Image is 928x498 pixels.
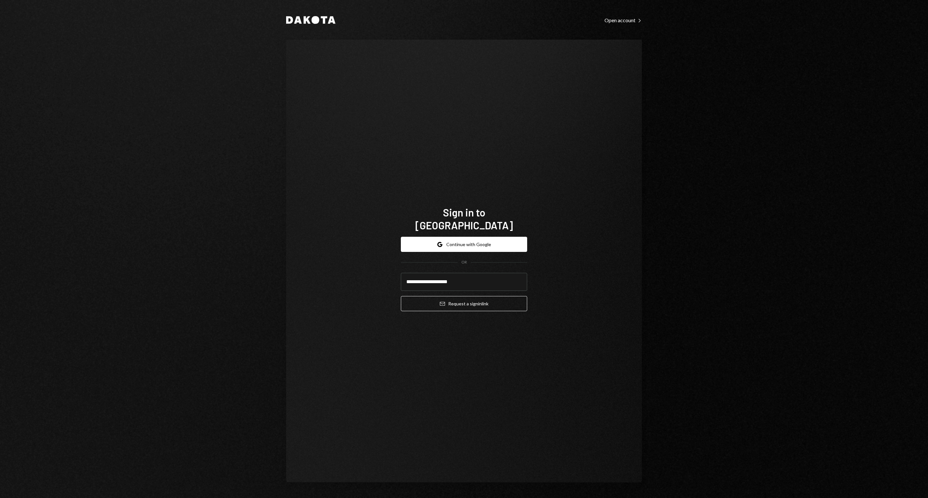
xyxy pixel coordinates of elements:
a: Open account [604,16,642,24]
button: Request a signinlink [401,296,527,311]
div: OR [461,260,467,265]
div: Open account [604,17,642,24]
h1: Sign in to [GEOGRAPHIC_DATA] [401,206,527,232]
button: Continue with Google [401,237,527,252]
